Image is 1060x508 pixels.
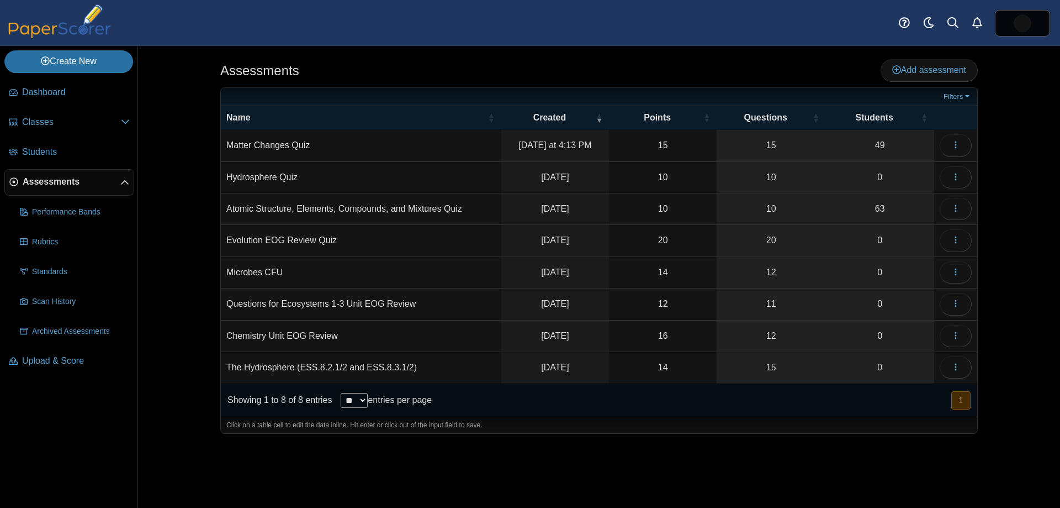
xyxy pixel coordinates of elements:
[221,384,332,417] div: Showing 1 to 8 of 8 entries
[32,296,130,307] span: Scan History
[951,391,971,410] button: 1
[644,113,671,122] span: Points
[717,257,825,288] a: 12
[368,395,432,405] label: entries per page
[609,321,717,352] td: 16
[15,199,134,226] a: Performance Bands
[825,130,934,161] a: 49
[22,116,121,128] span: Classes
[23,176,120,188] span: Assessments
[717,162,825,193] a: 10
[825,289,934,320] a: 0
[717,130,825,161] a: 15
[609,352,717,384] td: 14
[4,30,115,40] a: PaperScorer
[22,146,130,158] span: Students
[541,172,569,182] time: Jul 25, 2025 at 10:46 PM
[32,266,130,277] span: Standards
[892,65,966,75] span: Add assessment
[15,229,134,255] a: Rubrics
[812,106,819,129] span: Questions : Activate to sort
[941,91,974,102] a: Filters
[717,352,825,383] a: 15
[221,130,501,161] td: Matter Changes Quiz
[518,140,591,150] time: Sep 13, 2025 at 4:13 PM
[921,106,928,129] span: Students : Activate to sort
[32,237,130,248] span: Rubrics
[717,193,825,224] a: 10
[825,321,934,352] a: 0
[22,86,130,98] span: Dashboard
[596,106,602,129] span: Created : Activate to remove sorting
[609,257,717,289] td: 14
[1014,14,1031,32] img: ps.74CSeXsONR1xs8MJ
[855,113,893,122] span: Students
[717,225,825,256] a: 20
[32,207,130,218] span: Performance Bands
[4,50,133,72] a: Create New
[995,10,1050,36] a: ps.74CSeXsONR1xs8MJ
[717,321,825,352] a: 12
[15,259,134,285] a: Standards
[881,59,978,81] a: Add assessment
[4,169,134,196] a: Assessments
[220,61,299,80] h1: Assessments
[221,257,501,289] td: Microbes CFU
[4,80,134,106] a: Dashboard
[221,417,977,433] div: Click on a table cell to edit the data inline. Hit enter or click out of the input field to save.
[541,204,569,213] time: Jul 18, 2025 at 5:39 PM
[965,11,989,35] a: Alerts
[825,225,934,256] a: 0
[15,289,134,315] a: Scan History
[221,225,501,256] td: Evolution EOG Review Quiz
[32,326,130,337] span: Archived Assessments
[4,109,134,136] a: Classes
[221,193,501,225] td: Atomic Structure, Elements, Compounds, and Mixtures Quiz
[541,331,569,341] time: Apr 25, 2025 at 10:47 AM
[541,363,569,372] time: Mar 31, 2025 at 2:35 PM
[609,162,717,193] td: 10
[221,321,501,352] td: Chemistry Unit EOG Review
[825,352,934,383] a: 0
[541,299,569,308] time: Apr 26, 2025 at 10:44 AM
[609,289,717,320] td: 12
[609,193,717,225] td: 10
[22,355,130,367] span: Upload & Score
[717,289,825,320] a: 11
[221,289,501,320] td: Questions for Ecosystems 1-3 Unit EOG Review
[221,162,501,193] td: Hydrosphere Quiz
[1014,14,1031,32] span: Jasmine McNair
[541,268,569,277] time: May 9, 2025 at 8:06 AM
[4,4,115,38] img: PaperScorer
[825,257,934,288] a: 0
[488,106,495,129] span: Name : Activate to sort
[825,193,934,224] a: 63
[703,106,710,129] span: Points : Activate to sort
[609,225,717,256] td: 20
[744,113,787,122] span: Questions
[950,391,971,410] nav: pagination
[541,235,569,245] time: May 19, 2025 at 11:09 AM
[825,162,934,193] a: 0
[4,348,134,375] a: Upload & Score
[221,352,501,384] td: The Hydrosphere (ESS.8.2.1/2 and ESS.8.3.1/2)
[533,113,566,122] span: Created
[609,130,717,161] td: 15
[4,139,134,166] a: Students
[15,318,134,345] a: Archived Assessments
[226,113,251,122] span: Name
